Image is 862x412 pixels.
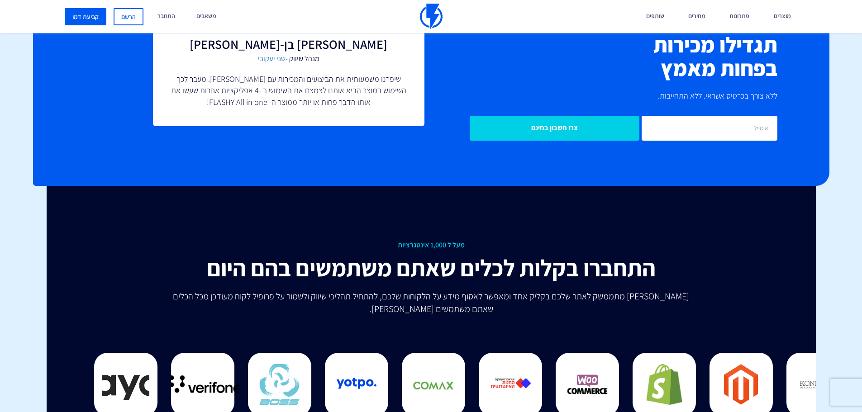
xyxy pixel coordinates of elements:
p: ללא צורך בכרטיס אשראי. ללא התחייבות. [438,90,777,102]
input: אימייל [642,116,777,141]
h2: התחברו בקלות לכלים שאתם משתמשים בהם היום [101,255,762,281]
a: שני יעקובי [258,54,286,63]
input: צרו חשבון בחינם [470,116,639,141]
h3: [PERSON_NAME] בן-[PERSON_NAME] [171,38,406,52]
a: הרשם [114,8,143,25]
p: שיפרנו משמעותית את הביצועים והמכירות עם [PERSON_NAME]. מעבר לכך השימוש במוצר הביא אותנו לצמצם את ... [171,73,406,108]
p: [PERSON_NAME] מתממשק לאתר שלכם בקליק אחד ומאפשר לאסוף מידע על הלקוחות שלכם, להתחיל תהליכי שיווק ו... [167,290,695,315]
span: מנהל שיווק - [171,54,406,64]
h2: תגדילו מכירות בפחות מאמץ [438,33,777,81]
span: מעל ל 1,000 אינטגרציות [101,240,762,251]
a: קביעת דמו [65,8,106,25]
